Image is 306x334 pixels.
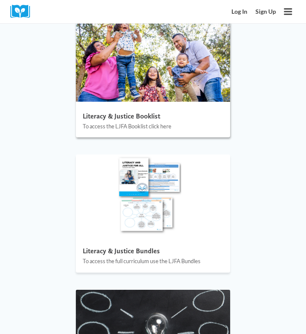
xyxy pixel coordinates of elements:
[227,4,251,19] a: Log In
[76,20,230,137] a: Literacy & Justice Booklist To access the LJFA Booklist click here
[10,5,36,18] img: Cox Campus
[83,257,223,265] p: To access the full curriculum use the LJFA Bundles
[227,4,280,19] nav: Secondary Mobile Navigation
[83,122,223,131] p: To access the LJFA Booklist click here
[72,153,234,239] img: LJFA_Bundle-1-1.png
[83,247,223,255] h4: Literacy & Justice Bundles
[251,4,280,19] a: Sign Up
[76,155,230,272] a: Literacy & Justice Bundles To access the full curriculum use the LJFA Bundles
[83,112,223,120] h4: Literacy & Justice Booklist
[76,20,230,102] img: spanish-talk-read-play-family.jpg
[280,4,296,19] button: Open menu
